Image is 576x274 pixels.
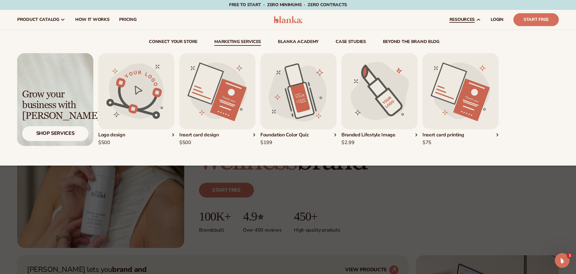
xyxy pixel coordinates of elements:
[260,53,337,129] img: Foundation color quiz.
[119,17,136,22] span: pricing
[486,10,508,29] a: LOGIN
[179,138,255,146] div: $500
[341,53,418,129] img: Branded lifestyle image.
[450,17,475,22] span: resources
[422,53,499,146] a: Insert card design. Insert card printing$75
[98,53,174,146] a: Logo design. Logo design$500
[341,53,418,146] div: 4 / 5
[260,53,337,146] a: Foundation color quiz. Foundation Color Quiz$199
[179,53,255,129] img: Insert card design.
[341,132,418,138] div: Branded Lifestyle Image
[229,2,347,8] span: Free to start · ZERO minimums · ZERO contracts
[274,16,303,23] img: logo
[555,253,570,268] iframe: Intercom live chat
[179,53,255,146] div: 2 / 5
[422,138,499,146] div: $75
[17,53,93,146] a: Light background with shadow. Grow your business with [PERSON_NAME] Shop Services
[260,138,337,146] div: $199
[278,40,319,46] a: Blanka Academy
[260,53,337,146] div: 3 / 5
[383,40,439,46] a: beyond the brand blog
[98,53,174,129] img: Logo design.
[17,53,93,146] img: Light background with shadow.
[422,132,499,138] div: Insert card printing
[513,13,559,26] a: Start Free
[149,40,197,46] a: connect your store
[422,53,499,129] img: Insert card design.
[341,138,418,146] div: $2.99
[336,40,366,46] a: case studies
[445,10,486,29] a: resources
[214,40,261,46] a: Marketing services
[98,138,174,146] div: $500
[98,132,174,138] div: Logo design
[70,10,115,29] a: How It Works
[98,53,174,146] div: 1 / 5
[341,53,418,146] a: Branded lifestyle image. Branded Lifestyle Image$2.99
[179,132,255,138] div: Insert card design
[260,132,337,138] div: Foundation Color Quiz
[12,10,70,29] a: product catalog
[22,126,88,141] div: Shop Services
[17,17,59,22] span: product catalog
[179,53,255,146] a: Insert card design. Insert card design$500
[75,17,110,22] span: How It Works
[491,17,504,22] span: LOGIN
[22,89,88,122] div: Grow your business with [PERSON_NAME]
[114,10,141,29] a: pricing
[422,53,499,146] div: 5 / 5
[567,253,572,258] span: 1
